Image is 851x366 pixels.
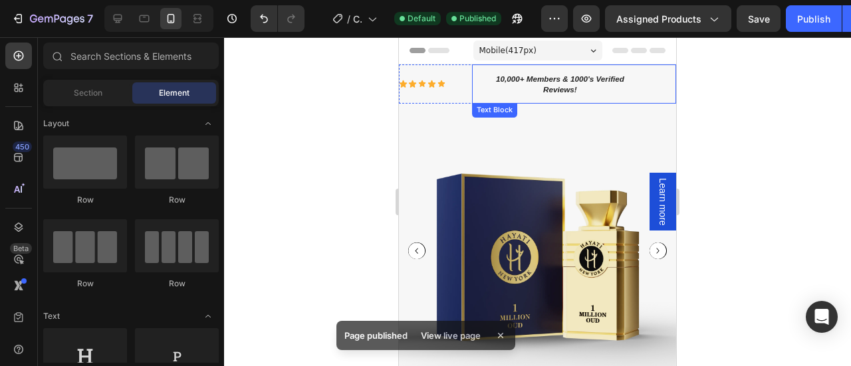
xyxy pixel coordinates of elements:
span: / [347,12,350,26]
span: Default [408,13,435,25]
span: Element [159,87,189,99]
button: 7 [5,5,99,32]
div: Row [43,278,127,290]
span: Published [459,13,496,25]
div: Undo/Redo [251,5,304,32]
div: View live page [413,326,489,345]
div: Open Intercom Messenger [806,301,838,333]
input: Search Sections & Elements [43,43,219,69]
span: Copy of Product Page - [DATE] 00:44:31 [353,12,362,26]
span: Save [748,13,770,25]
p: Page published [344,329,408,342]
button: Assigned Products [605,5,731,32]
div: Row [135,194,219,206]
span: Text [43,310,60,322]
div: Row [135,278,219,290]
div: Beta [10,243,32,254]
span: Toggle open [197,113,219,134]
div: Publish [797,12,830,26]
p: 7 [87,11,93,27]
span: Assigned Products [616,12,701,26]
span: Section [74,87,102,99]
button: Publish [786,5,842,32]
iframe: To enrich screen reader interactions, please activate Accessibility in Grammarly extension settings [399,37,676,366]
button: Save [737,5,781,32]
span: Layout [43,118,69,130]
div: Row [43,194,127,206]
div: 450 [13,141,32,152]
span: Toggle open [197,306,219,327]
